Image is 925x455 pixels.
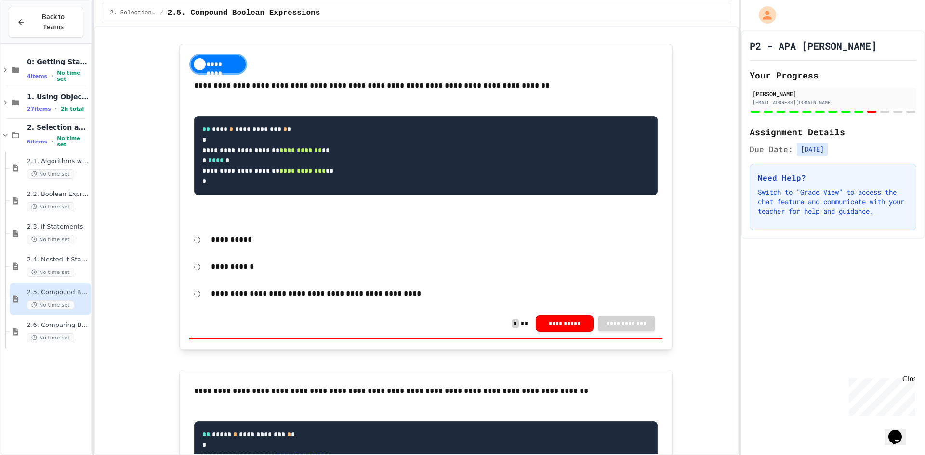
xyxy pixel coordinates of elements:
[797,143,828,156] span: [DATE]
[27,57,89,66] span: 0: Getting Started
[27,300,74,310] span: No time set
[750,125,916,139] h2: Assignment Details
[27,256,89,264] span: 2.4. Nested if Statements
[160,9,163,17] span: /
[27,321,89,329] span: 2.6. Comparing Boolean Expressions ([PERSON_NAME] Laws)
[27,106,51,112] span: 27 items
[885,416,915,445] iframe: chat widget
[27,73,47,79] span: 4 items
[31,12,75,32] span: Back to Teams
[27,288,89,297] span: 2.5. Compound Boolean Expressions
[845,375,915,416] iframe: chat widget
[57,135,89,148] span: No time set
[27,157,89,166] span: 2.1. Algorithms with Selection and Repetition
[51,72,53,80] span: •
[27,92,89,101] span: 1. Using Objects and Methods
[753,99,913,106] div: [EMAIL_ADDRESS][DOMAIN_NAME]
[749,4,779,26] div: My Account
[27,223,89,231] span: 2.3. if Statements
[27,235,74,244] span: No time set
[753,90,913,98] div: [PERSON_NAME]
[55,105,57,113] span: •
[750,68,916,82] h2: Your Progress
[750,143,793,155] span: Due Date:
[27,169,74,179] span: No time set
[4,4,66,61] div: Chat with us now!Close
[61,106,84,112] span: 2h total
[110,9,156,17] span: 2. Selection and Iteration
[27,202,74,211] span: No time set
[27,333,74,342] span: No time set
[27,268,74,277] span: No time set
[758,172,908,183] h3: Need Help?
[758,187,908,216] p: Switch to "Grade View" to access the chat feature and communicate with your teacher for help and ...
[27,190,89,198] span: 2.2. Boolean Expressions
[27,139,47,145] span: 6 items
[750,39,877,52] h1: P2 - APA [PERSON_NAME]
[57,70,89,82] span: No time set
[167,7,320,19] span: 2.5. Compound Boolean Expressions
[27,123,89,131] span: 2. Selection and Iteration
[51,138,53,145] span: •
